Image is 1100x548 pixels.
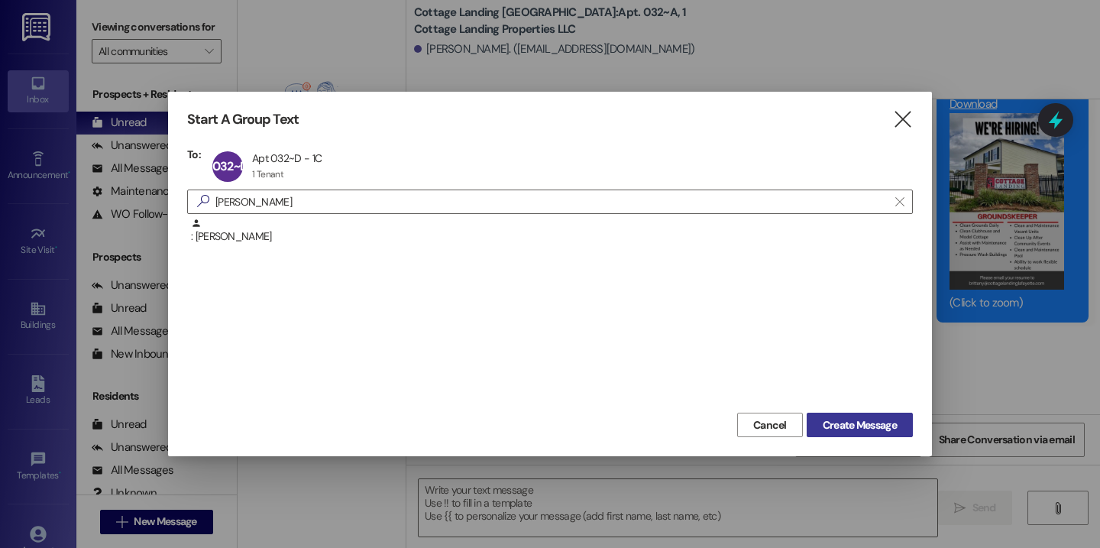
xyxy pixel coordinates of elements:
[895,196,904,208] i: 
[252,168,283,180] div: 1 Tenant
[892,112,913,128] i: 
[807,413,913,437] button: Create Message
[187,111,299,128] h3: Start A Group Text
[212,158,247,174] span: 032~D
[737,413,803,437] button: Cancel
[888,190,912,213] button: Clear text
[215,191,888,212] input: Search for any contact or apartment
[753,417,787,433] span: Cancel
[187,148,201,161] h3: To:
[191,193,215,209] i: 
[252,151,322,165] div: Apt 032~D - 1C
[823,417,897,433] span: Create Message
[191,218,913,245] div: : [PERSON_NAME]
[187,218,913,256] div: : [PERSON_NAME]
